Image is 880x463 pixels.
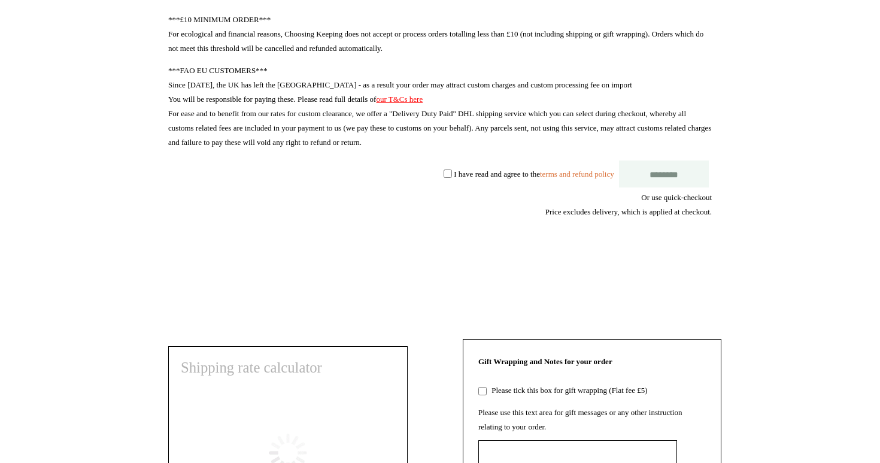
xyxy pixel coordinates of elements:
[454,169,614,178] label: I have read and agree to the
[478,408,682,431] label: Please use this text area for gift messages or any other instruction relating to your order.
[168,63,712,150] p: ***FAO EU CUSTOMERS*** Since [DATE], the UK has left the [GEOGRAPHIC_DATA] - as a result your ord...
[540,169,614,178] a: terms and refund policy
[478,357,612,366] strong: Gift Wrapping and Notes for your order
[622,262,712,295] iframe: PayPal-paypal
[488,386,647,395] label: Please tick this box for gift wrapping (Flat fee £5)
[168,13,712,56] p: ***£10 MINIMUM ORDER*** For ecological and financial reasons, Choosing Keeping does not accept or...
[376,95,423,104] a: our T&Cs here
[168,205,712,219] div: Price excludes delivery, which is applied at checkout.
[168,190,712,219] div: Or use quick-checkout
